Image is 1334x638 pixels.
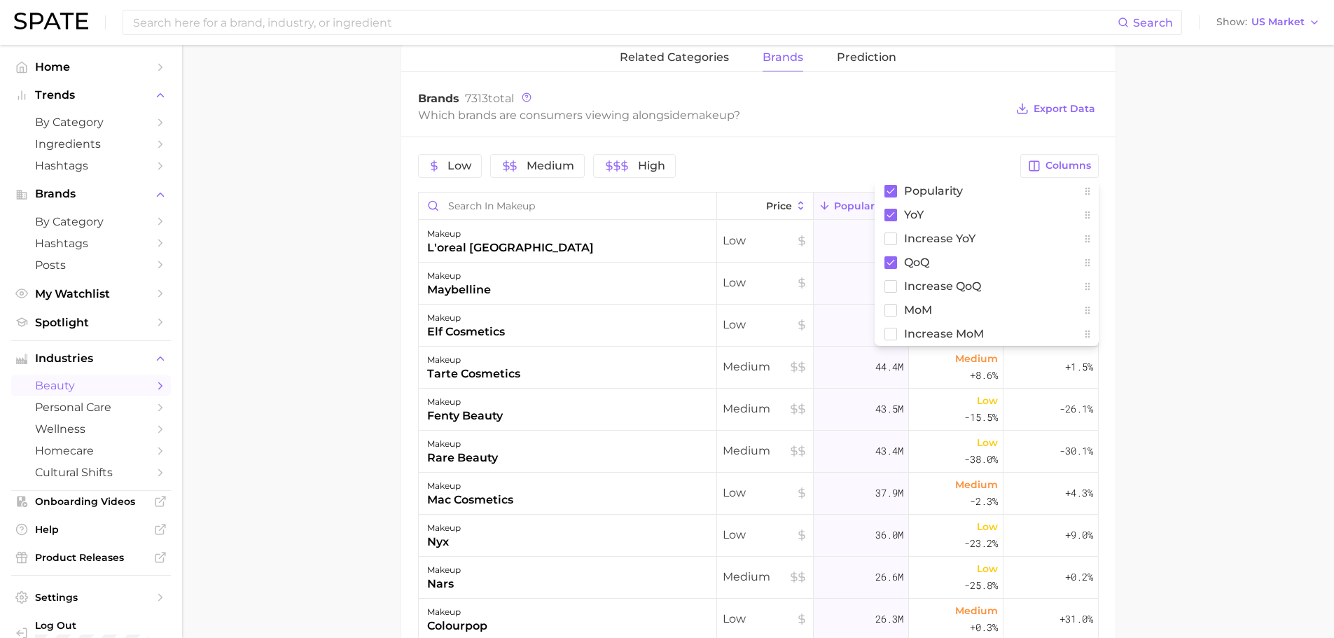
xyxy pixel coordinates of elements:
a: My Watchlist [11,283,171,305]
span: 36.0m [875,527,903,543]
div: nyx [427,534,461,550]
span: Show [1216,18,1247,26]
span: -25.8% [964,577,998,594]
span: homecare [35,444,147,457]
span: related categories [620,51,729,64]
span: -38.0% [964,451,998,468]
div: rare beauty [427,450,498,466]
span: Low [723,611,807,627]
span: Low [977,560,998,577]
button: Trends [11,85,171,106]
span: 37.9m [875,485,903,501]
button: Industries [11,348,171,369]
a: personal care [11,396,171,418]
button: makeuprare beautyMedium43.4mLow-38.0%-30.1% [419,431,1098,473]
span: wellness [35,422,147,436]
span: makeup [687,109,734,122]
span: High [638,160,665,172]
input: Search here for a brand, industry, or ingredient [132,11,1118,34]
div: Columns [875,179,1099,346]
span: Low [723,275,807,291]
span: beauty [35,379,147,392]
span: US Market [1251,18,1305,26]
span: Home [35,60,147,74]
div: Which brands are consumers viewing alongside ? [418,106,1006,125]
span: Price [766,200,792,211]
span: Medium [723,443,807,459]
span: by Category [35,215,147,228]
span: Prediction [837,51,896,64]
div: maybelline [427,282,491,298]
span: -2.3% [970,493,998,510]
span: Low [723,233,807,249]
span: Brands [35,188,147,200]
span: Low [977,434,998,451]
span: Medium [527,160,574,172]
span: Brands [418,92,459,105]
span: +9.0% [1065,527,1093,543]
span: +31.0% [1059,611,1093,627]
span: Settings [35,591,147,604]
button: makeuptarte cosmeticsMedium44.4mMedium+8.6%+1.5% [419,347,1098,389]
span: Search [1133,16,1173,29]
span: QoQ [904,256,929,268]
span: personal care [35,401,147,414]
span: Columns [1045,160,1091,172]
button: Export Data [1013,99,1098,118]
a: Help [11,519,171,540]
button: makeupelf cosmeticsLow48.9mLow-27.5%+70.7% [419,305,1098,347]
span: 26.3m [875,611,903,627]
span: 26.6m [875,569,903,585]
div: nars [427,576,461,592]
a: Home [11,56,171,78]
div: makeup [427,478,513,494]
a: by Category [11,211,171,233]
span: Hashtags [35,159,147,172]
span: 44.4m [875,359,903,375]
button: makeupnyxLow36.0mLow-23.2%+9.0% [419,515,1098,557]
span: YoY [904,209,924,221]
button: Price [717,193,814,220]
span: Increase YoY [904,233,975,244]
div: makeup [427,604,487,620]
div: makeup [427,520,461,536]
span: Help [35,523,147,536]
span: 43.5m [875,401,903,417]
span: Industries [35,352,147,365]
div: makeup [427,226,594,242]
span: Ingredients [35,137,147,151]
a: Ingredients [11,133,171,155]
button: makeupmac cosmeticsLow37.9mMedium-2.3%+4.3% [419,473,1098,515]
a: by Category [11,111,171,133]
div: makeup [427,436,498,452]
div: tarte cosmetics [427,366,520,382]
div: makeup [427,310,505,326]
a: wellness [11,418,171,440]
span: Popularity [904,185,963,197]
span: total [465,92,514,105]
button: Popularity [814,193,909,220]
span: 7313 [465,92,488,105]
button: makeupnarsMedium26.6mLow-25.8%+0.2% [419,557,1098,599]
span: Hashtags [35,237,147,250]
span: -15.5% [964,409,998,426]
span: Popularity [834,200,887,211]
input: Search in makeup [419,193,716,219]
a: cultural shifts [11,462,171,483]
div: colourpop [427,618,487,634]
span: Medium [955,602,998,619]
span: Low [977,518,998,535]
span: 43.4m [875,443,903,459]
span: Medium [955,350,998,367]
div: makeup [427,562,461,578]
span: Posts [35,258,147,272]
a: Posts [11,254,171,276]
div: elf cosmetics [427,324,505,340]
span: brands [763,51,803,64]
span: Low [447,160,471,172]
span: Increase QoQ [904,280,981,292]
span: +8.6% [970,367,998,384]
div: fenty beauty [427,408,503,424]
a: Hashtags [11,233,171,254]
a: Product Releases [11,547,171,568]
